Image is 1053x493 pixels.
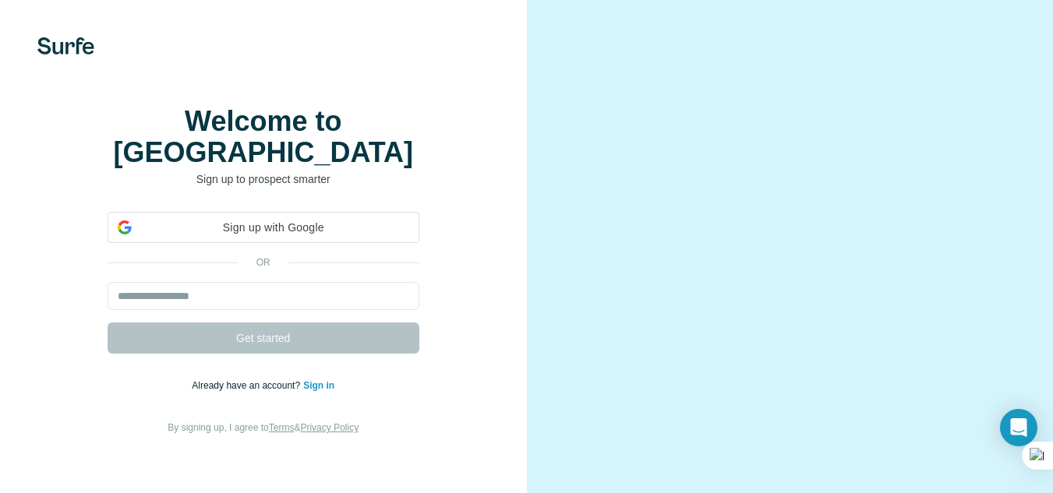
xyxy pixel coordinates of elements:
a: Sign in [303,380,334,391]
a: Terms [269,422,295,433]
div: Sign up with Google [108,212,419,243]
a: Privacy Policy [300,422,359,433]
p: Sign up to prospect smarter [108,171,419,187]
p: or [239,255,288,269]
span: By signing up, I agree to & [168,422,359,433]
h1: Welcome to [GEOGRAPHIC_DATA] [108,106,419,168]
div: Open Intercom Messenger [1000,409,1037,446]
img: Surfe's logo [37,37,94,55]
span: Sign up with Google [138,220,409,236]
span: Already have an account? [192,380,303,391]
